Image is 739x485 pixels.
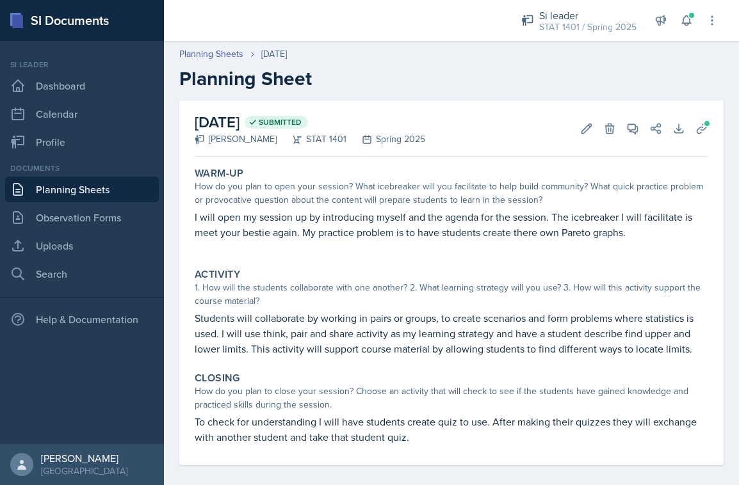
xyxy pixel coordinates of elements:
div: STAT 1401 [277,132,346,146]
label: Closing [195,372,240,385]
a: Profile [5,129,159,155]
a: Uploads [5,233,159,258]
div: 1. How will the students collaborate with one another? 2. What learning strategy will you use? 3.... [195,281,708,308]
a: Dashboard [5,73,159,99]
p: Students will collaborate by working in pairs or groups, to create scenarios and form problems wh... [195,310,708,356]
div: [GEOGRAPHIC_DATA] [41,465,127,477]
p: I will open my session up by introducing myself and the agenda for the session. The icebreaker I ... [195,209,708,240]
div: How do you plan to open your session? What icebreaker will you facilitate to help build community... [195,180,708,207]
a: Planning Sheets [179,47,243,61]
div: [DATE] [261,47,287,61]
div: Help & Documentation [5,306,159,332]
div: [PERSON_NAME] [41,452,127,465]
div: [PERSON_NAME] [195,132,277,146]
div: How do you plan to close your session? Choose an activity that will check to see if the students ... [195,385,708,411]
div: STAT 1401 / Spring 2025 [539,20,637,34]
h2: Planning Sheet [179,67,724,90]
span: Submitted [259,117,302,127]
p: To check for understanding I will have students create quiz to use. After making their quizzes th... [195,414,708,445]
a: Search [5,261,159,287]
h2: [DATE] [195,111,425,134]
a: Calendar [5,101,159,127]
label: Activity [195,268,240,281]
div: Si leader [5,59,159,70]
div: Spring 2025 [346,132,425,146]
a: Observation Forms [5,205,159,230]
div: Documents [5,163,159,174]
a: Planning Sheets [5,177,159,202]
label: Warm-Up [195,167,244,180]
div: Si leader [539,8,637,23]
